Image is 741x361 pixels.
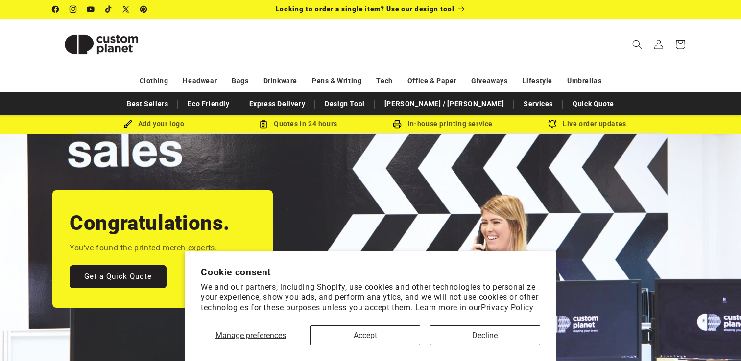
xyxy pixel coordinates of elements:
a: Services [519,95,558,113]
button: Accept [310,325,420,345]
a: Eco Friendly [183,95,234,113]
a: Giveaways [471,72,507,90]
summary: Search [626,34,648,55]
img: Custom Planet [52,23,150,67]
div: In-house printing service [371,118,515,130]
a: Design Tool [320,95,370,113]
a: Headwear [183,72,217,90]
a: Clothing [140,72,168,90]
img: Order updates [548,120,557,129]
div: Quotes in 24 hours [226,118,371,130]
a: Custom Planet [48,19,154,70]
img: In-house printing [393,120,402,129]
button: Decline [430,325,540,345]
iframe: Chat Widget [692,314,741,361]
a: Tech [376,72,392,90]
a: Bags [232,72,248,90]
a: Privacy Policy [481,303,533,312]
p: We and our partners, including Shopify, use cookies and other technologies to personalize your ex... [201,282,540,313]
a: Express Delivery [244,95,311,113]
a: Get a Quick Quote [70,265,167,288]
span: Manage preferences [215,331,286,340]
a: Drinkware [263,72,297,90]
div: Live order updates [515,118,660,130]
div: Add your logo [82,118,226,130]
span: Looking to order a single item? Use our design tool [276,5,454,13]
a: Lifestyle [523,72,552,90]
img: Brush Icon [123,120,132,129]
h2: Congratulations. [70,210,230,236]
h2: Cookie consent [201,267,540,278]
a: Quick Quote [568,95,619,113]
img: Order Updates Icon [259,120,268,129]
a: Umbrellas [567,72,601,90]
a: Best Sellers [122,95,173,113]
button: Manage preferences [201,325,300,345]
a: Pens & Writing [312,72,361,90]
p: You've found the printed merch experts. [70,241,217,255]
a: Office & Paper [407,72,456,90]
a: [PERSON_NAME] / [PERSON_NAME] [380,95,509,113]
